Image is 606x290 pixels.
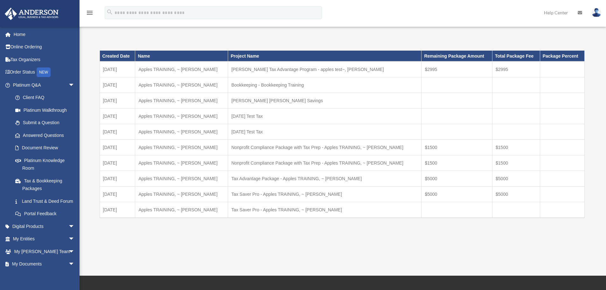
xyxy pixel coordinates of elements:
td: [DATE] [100,61,135,77]
td: Apples TRAINING, ~ [PERSON_NAME] [135,93,228,109]
td: [PERSON_NAME] [PERSON_NAME] Savings [228,93,421,109]
img: User Pic [592,8,601,17]
td: Apples TRAINING, ~ [PERSON_NAME] [135,109,228,124]
a: My Entitiesarrow_drop_down [4,233,84,245]
td: Apples TRAINING, ~ [PERSON_NAME] [135,124,228,140]
a: Digital Productsarrow_drop_down [4,220,84,233]
td: [DATE] [100,202,135,218]
td: $1500 [421,140,492,155]
td: $5000 [421,171,492,187]
a: Online Ordering [4,41,84,53]
i: search [106,9,113,16]
td: Apples TRAINING, ~ [PERSON_NAME] [135,202,228,218]
td: [DATE] [100,187,135,202]
td: Apples TRAINING, ~ [PERSON_NAME] [135,77,228,93]
td: Bookkeeping - Bookkeeping Training [228,77,421,93]
a: Tax Organizers [4,53,84,66]
td: Tax Saver Pro - Apples TRAINING, ~ [PERSON_NAME] [228,202,421,218]
span: arrow_drop_down [68,233,81,246]
th: Package Percent [540,51,584,61]
a: My Documentsarrow_drop_down [4,258,84,271]
td: $2995 [421,61,492,77]
td: [DATE] [100,140,135,155]
td: $2995 [492,61,540,77]
td: [DATE] [100,77,135,93]
td: [DATE] [100,109,135,124]
td: [DATE] [100,93,135,109]
td: [DATE] Test Tax [228,124,421,140]
th: Remaining Package Amount [421,51,492,61]
a: Submit a Question [9,117,84,129]
td: Apples TRAINING, ~ [PERSON_NAME] [135,61,228,77]
td: [DATE] [100,171,135,187]
a: menu [86,11,94,17]
a: Answered Questions [9,129,84,142]
td: Apples TRAINING, ~ [PERSON_NAME] [135,187,228,202]
span: arrow_drop_down [68,79,81,92]
a: Document Review [9,142,84,154]
a: Platinum Knowledge Room [9,154,84,174]
td: $1500 [421,155,492,171]
td: Nonprofit Compliance Package with Tax Prep - Apples TRAINING, ~ [PERSON_NAME] [228,140,421,155]
td: Apples TRAINING, ~ [PERSON_NAME] [135,155,228,171]
a: My [PERSON_NAME] Teamarrow_drop_down [4,245,84,258]
td: $1500 [492,155,540,171]
i: menu [86,9,94,17]
td: $5000 [492,187,540,202]
th: Total Package Fee [492,51,540,61]
td: $5000 [421,187,492,202]
a: Client FAQ [9,91,84,104]
span: arrow_drop_down [68,220,81,233]
td: Tax Advantage Package - Apples TRAINING, ~ [PERSON_NAME] [228,171,421,187]
th: Name [135,51,228,61]
a: Platinum Walkthrough [9,104,84,117]
td: [DATE] [100,155,135,171]
td: [PERSON_NAME] Tax Advantage Program - apples test~, [PERSON_NAME] [228,61,421,77]
td: Apples TRAINING, ~ [PERSON_NAME] [135,140,228,155]
a: Order StatusNEW [4,66,84,79]
td: Tax Saver Pro - Apples TRAINING, ~ [PERSON_NAME] [228,187,421,202]
td: [DATE] Test Tax [228,109,421,124]
span: arrow_drop_down [68,245,81,258]
span: arrow_drop_down [68,258,81,271]
th: Project Name [228,51,421,61]
a: Home [4,28,84,41]
div: NEW [37,67,51,77]
a: Platinum Q&Aarrow_drop_down [4,79,84,91]
td: Nonprofit Compliance Package with Tax Prep - Apples TRAINING, ~ [PERSON_NAME] [228,155,421,171]
td: [DATE] [100,124,135,140]
a: Portal Feedback [9,208,84,220]
img: Anderson Advisors Platinum Portal [3,8,60,20]
a: Tax & Bookkeeping Packages [9,174,81,195]
a: Land Trust & Deed Forum [9,195,84,208]
th: Created Date [100,51,135,61]
td: $5000 [492,171,540,187]
td: Apples TRAINING, ~ [PERSON_NAME] [135,171,228,187]
td: $1500 [492,140,540,155]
